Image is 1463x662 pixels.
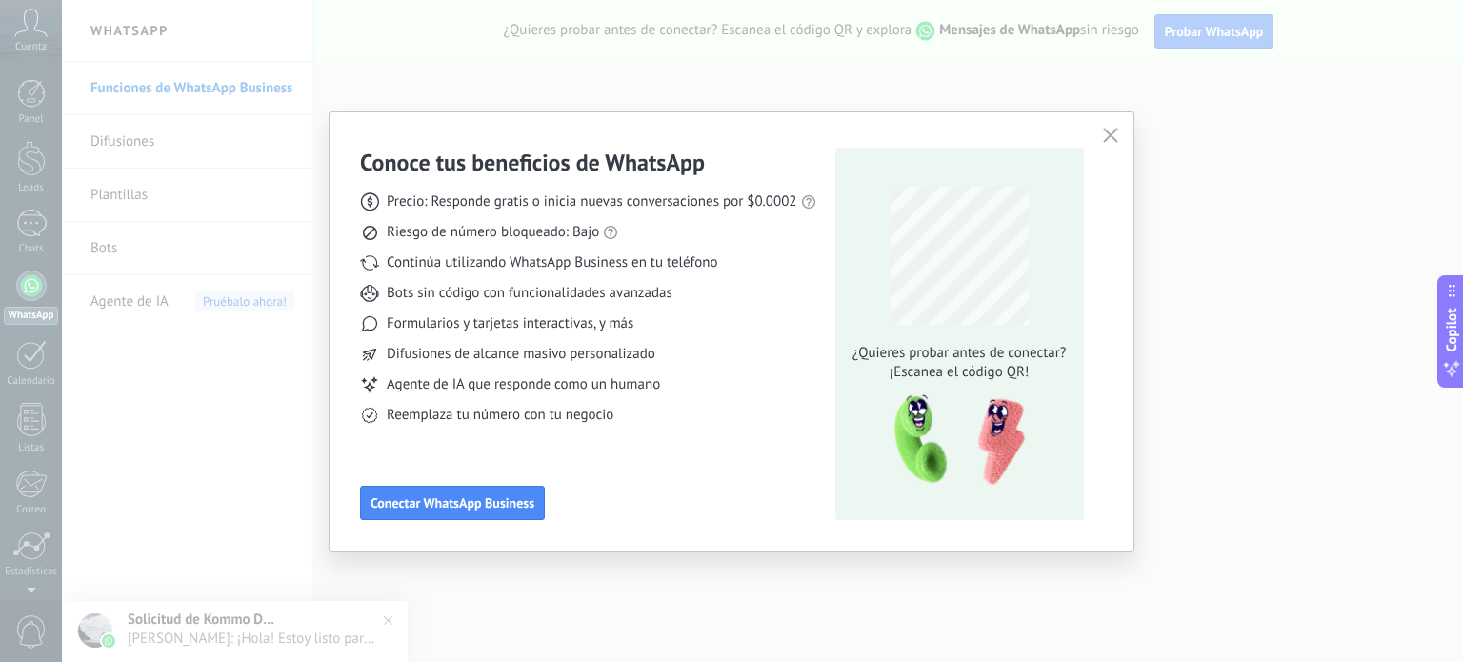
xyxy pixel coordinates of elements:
[387,406,613,425] span: Reemplaza tu número con tu negocio
[387,192,797,211] span: Precio: Responde gratis o inicia nuevas conversaciones por $0.0002
[360,486,545,520] button: Conectar WhatsApp Business
[360,148,705,177] h3: Conoce tus beneficios de WhatsApp
[878,390,1029,491] img: qr-pic-1x.png
[847,344,1072,363] span: ¿Quieres probar antes de conectar?
[387,223,599,242] span: Riesgo de número bloqueado: Bajo
[387,284,672,303] span: Bots sin código con funcionalidades avanzadas
[387,253,717,272] span: Continúa utilizando WhatsApp Business en tu teléfono
[387,314,633,333] span: Formularios y tarjetas interactivas, y más
[371,496,534,510] span: Conectar WhatsApp Business
[387,375,660,394] span: Agente de IA que responde como un humano
[387,345,655,364] span: Difusiones de alcance masivo personalizado
[847,363,1072,382] span: ¡Escanea el código QR!
[1442,308,1461,351] span: Copilot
